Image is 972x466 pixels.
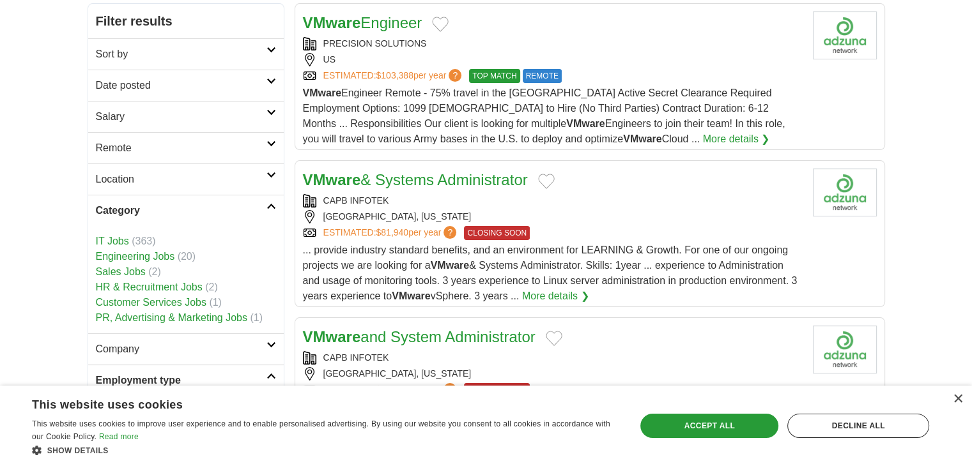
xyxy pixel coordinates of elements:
[96,172,266,187] h2: Location
[96,109,266,124] h2: Salary
[96,297,206,308] a: Customer Services Jobs
[469,69,520,83] span: TOP MATCH
[449,69,461,82] span: ?
[303,328,536,345] a: VMwareand System Administrator
[323,383,459,397] a: ESTIMATED:$92,023per year?
[303,328,361,345] strong: VMware
[96,282,203,292] a: HR & Recruitment Jobs
[47,446,109,455] span: Show details
[303,210,803,223] div: [GEOGRAPHIC_DATA], [US_STATE]
[703,132,770,147] a: More details ❯
[96,251,175,262] a: Engineering Jobs
[303,53,803,66] div: US
[96,266,146,277] a: Sales Jobs
[96,47,266,62] h2: Sort by
[303,171,528,188] a: VMware& Systems Administrator
[813,169,877,216] img: Company logo
[178,251,196,262] span: (20)
[303,14,361,31] strong: VMware
[205,282,218,292] span: (2)
[376,70,413,80] span: $103,388
[303,87,341,98] strong: VMware
[303,244,798,301] span: ... provide industry standard benefits, and an environment for LEARNING & Growth. For one of our ...
[88,101,284,132] a: Salary
[538,174,555,189] button: Add to favorite jobs
[323,38,427,49] a: PRECISION SOLUTIONS
[32,419,610,441] span: This website uses cookies to improve user experience and to enable personalised advertising. By u...
[96,236,129,246] a: IT Jobs
[96,312,247,323] a: PR, Advertising & Marketing Jobs
[250,312,263,323] span: (1)
[813,11,877,59] img: Precision Solutions logo
[546,331,562,346] button: Add to favorite jobs
[96,140,266,156] h2: Remote
[522,289,589,304] a: More details ❯
[376,384,408,395] span: $92,023
[96,203,266,218] h2: Category
[99,432,139,441] a: Read more, opens a new window
[464,383,530,397] span: CLOSING SOON
[96,342,266,357] h2: Company
[32,444,618,456] div: Show details
[444,383,456,396] span: ?
[623,133,661,144] strong: VMware
[96,373,266,388] h2: Employment type
[640,414,778,438] div: Accept all
[88,163,284,195] a: Location
[303,171,361,188] strong: VMware
[88,333,284,365] a: Company
[303,87,785,144] span: Engineer Remote - 75% travel in the [GEOGRAPHIC_DATA] Active Secret Clearance Required Employment...
[392,290,430,301] strong: VMware
[432,17,449,32] button: Add to favorite jobs
[88,38,284,70] a: Sort by
[323,69,465,83] a: ESTIMATED:$103,388per year?
[88,365,284,396] a: Employment type
[303,14,422,31] a: VMwareEngineer
[209,297,222,308] span: (1)
[787,414,929,438] div: Decline all
[444,226,456,239] span: ?
[88,4,284,38] h2: Filter results
[132,236,155,246] span: (363)
[96,78,266,93] h2: Date posted
[88,70,284,101] a: Date posted
[148,266,161,277] span: (2)
[953,395,962,404] div: Close
[376,227,408,237] span: $81,940
[523,69,562,83] span: REMOTE
[566,118,605,129] strong: VMware
[32,393,586,412] div: This website uses cookies
[303,194,803,207] div: CAPB INFOTEK
[323,226,459,240] a: ESTIMATED:$81,940per year?
[88,132,284,163] a: Remote
[88,195,284,226] a: Category
[303,367,803,380] div: [GEOGRAPHIC_DATA], [US_STATE]
[813,326,877,373] img: Company logo
[303,351,803,365] div: CAPB INFOTEK
[431,260,469,271] strong: VMware
[464,226,530,240] span: CLOSING SOON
